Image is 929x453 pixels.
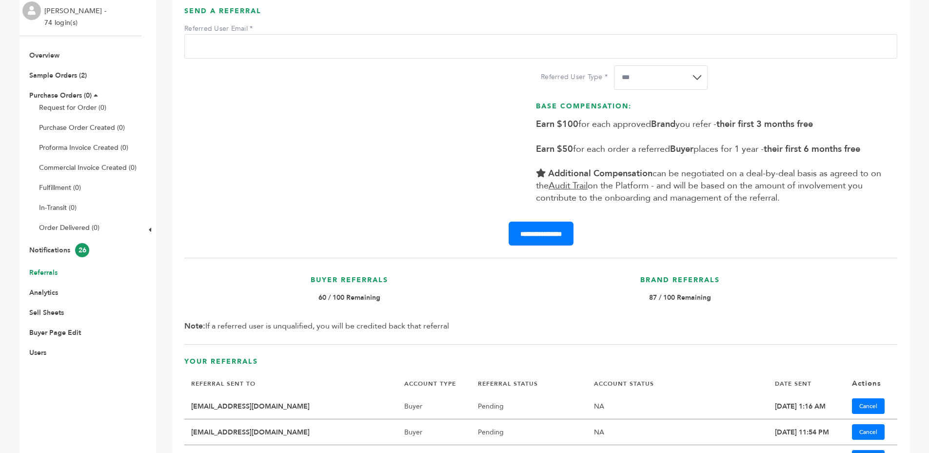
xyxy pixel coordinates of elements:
[29,71,87,80] a: Sample Orders (2)
[184,321,205,331] b: Note:
[29,91,92,100] a: Purchase Orders (0)
[548,167,652,180] b: Additional Compensation
[536,143,573,155] b: Earn $50
[594,380,654,388] a: ACCOUNT STATUS
[536,118,881,204] span: for each approved you refer - for each order a referred places for 1 year - can be negotiated on ...
[478,380,538,388] a: REFERRAL STATUS
[594,402,604,411] a: NA
[39,183,81,192] a: Fulfillment (0)
[184,6,897,23] h3: Send A Referral
[404,428,422,437] a: Buyer
[670,143,693,155] b: Buyer
[184,321,449,331] span: If a referred user is unqualified, you will be credited back that referral
[189,275,510,292] h3: Buyer Referrals
[536,118,578,130] b: Earn $100
[520,275,841,292] h3: Brand Referrals
[39,223,99,232] a: Order Delivered (0)
[29,51,59,60] a: Overview
[541,72,609,82] label: Referred User Type
[775,428,829,437] a: [DATE] 11:54 PM
[318,293,380,302] b: 60 / 100 Remaining
[191,428,310,437] b: [EMAIL_ADDRESS][DOMAIN_NAME]
[184,24,253,34] label: Referred User Email
[478,402,504,411] a: Pending
[39,143,128,152] a: Proforma Invoice Created (0)
[39,103,106,112] a: Request for Order (0)
[594,428,604,437] a: NA
[649,293,711,302] b: 87 / 100 Remaining
[478,428,504,437] a: Pending
[44,5,109,29] li: [PERSON_NAME] - 74 login(s)
[22,1,41,20] img: profile.png
[29,288,58,297] a: Analytics
[549,180,588,192] u: Audit Trail
[404,380,456,388] a: ACCOUNT TYPE
[29,246,89,255] a: Notifications26
[775,380,811,388] a: DATE SENT
[775,402,826,411] a: [DATE] 1:16 AM
[716,118,813,130] b: their first 3 months free
[39,163,137,172] a: Commercial Invoice Created (0)
[536,102,892,119] h3: Base Compensation:
[29,328,81,337] a: Buyer Page Edit
[39,123,125,132] a: Purchase Order Created (0)
[191,402,310,411] b: [EMAIL_ADDRESS][DOMAIN_NAME]
[845,373,897,393] th: Actions
[404,402,422,411] a: Buyer
[75,243,89,257] span: 26
[29,308,64,317] a: Sell Sheets
[29,268,58,277] a: Referrals
[184,357,897,374] h3: Your Referrals
[29,348,46,357] a: Users
[39,203,77,212] a: In-Transit (0)
[764,143,860,155] b: their first 6 months free
[852,424,885,440] a: Cancel
[651,118,675,130] b: Brand
[191,380,256,388] a: REFERRAL SENT TO
[852,398,885,414] a: Cancel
